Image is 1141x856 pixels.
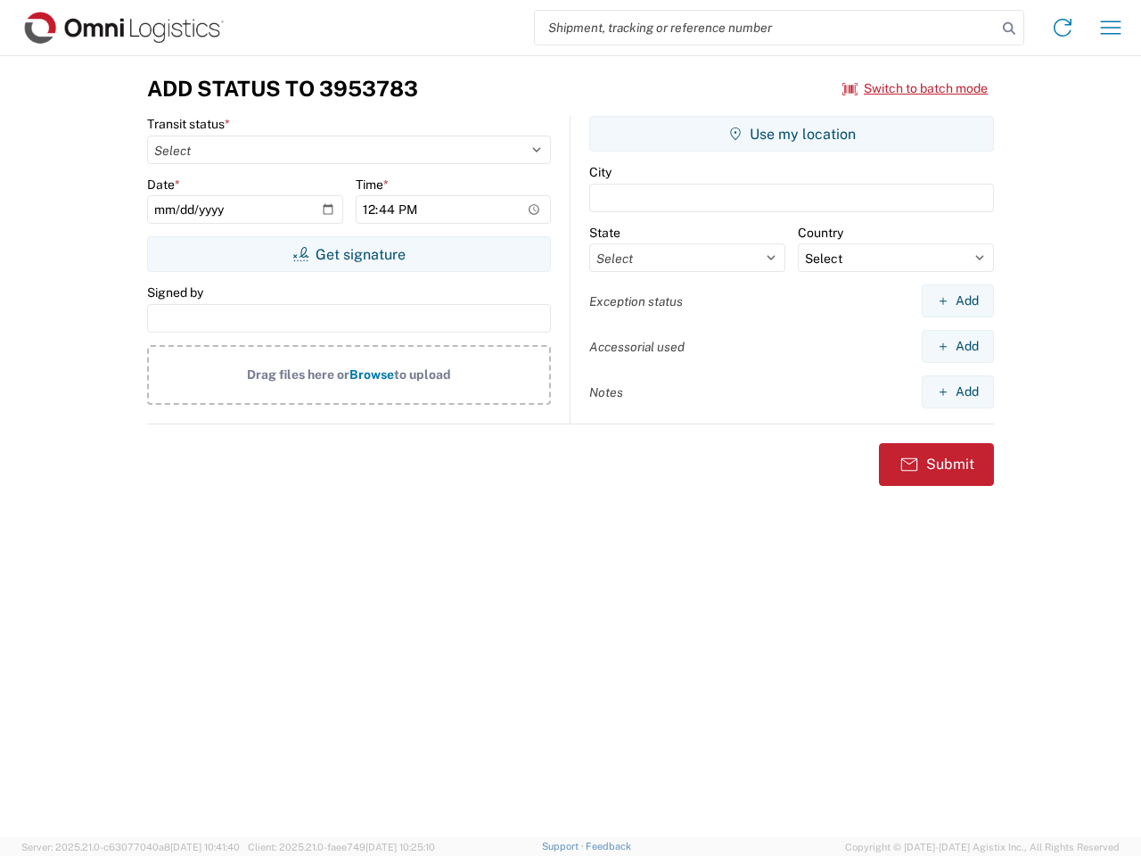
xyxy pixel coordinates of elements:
[589,339,685,355] label: Accessorial used
[589,293,683,309] label: Exception status
[586,841,631,852] a: Feedback
[21,842,240,852] span: Server: 2025.21.0-c63077040a8
[589,164,612,180] label: City
[394,367,451,382] span: to upload
[542,841,587,852] a: Support
[842,74,988,103] button: Switch to batch mode
[356,177,389,193] label: Time
[798,225,843,241] label: Country
[248,842,435,852] span: Client: 2025.21.0-faee749
[147,177,180,193] label: Date
[147,236,551,272] button: Get signature
[879,443,994,486] button: Submit
[147,284,203,300] label: Signed by
[922,330,994,363] button: Add
[845,839,1120,855] span: Copyright © [DATE]-[DATE] Agistix Inc., All Rights Reserved
[535,11,997,45] input: Shipment, tracking or reference number
[589,384,623,400] label: Notes
[147,76,418,102] h3: Add Status to 3953783
[170,842,240,852] span: [DATE] 10:41:40
[365,842,435,852] span: [DATE] 10:25:10
[147,116,230,132] label: Transit status
[349,367,394,382] span: Browse
[922,284,994,317] button: Add
[589,225,620,241] label: State
[922,375,994,408] button: Add
[589,116,994,152] button: Use my location
[247,367,349,382] span: Drag files here or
